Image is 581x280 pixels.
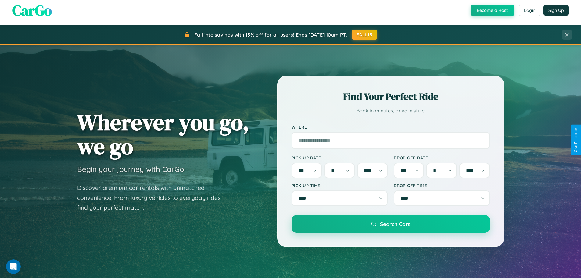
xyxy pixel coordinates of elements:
button: FALL15 [352,30,377,40]
div: Give Feedback [574,128,578,152]
button: Login [519,5,540,16]
p: Book in minutes, drive in style [292,106,490,115]
label: Pick-up Time [292,183,388,188]
button: Become a Host [471,5,514,16]
h1: Wherever you go, we go [77,110,249,158]
span: Fall into savings with 15% off for all users! Ends [DATE] 10am PT. [194,32,347,38]
button: Sign Up [543,5,569,16]
label: Pick-up Date [292,155,388,160]
label: Where [292,124,490,129]
span: CarGo [12,0,52,20]
h3: Begin your journey with CarGo [77,165,184,174]
label: Drop-off Date [394,155,490,160]
label: Drop-off Time [394,183,490,188]
span: Search Cars [380,221,410,227]
p: Discover premium car rentals with unmatched convenience. From luxury vehicles to everyday rides, ... [77,183,230,213]
iframe: Intercom live chat [6,259,21,274]
h2: Find Your Perfect Ride [292,90,490,103]
button: Search Cars [292,215,490,233]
